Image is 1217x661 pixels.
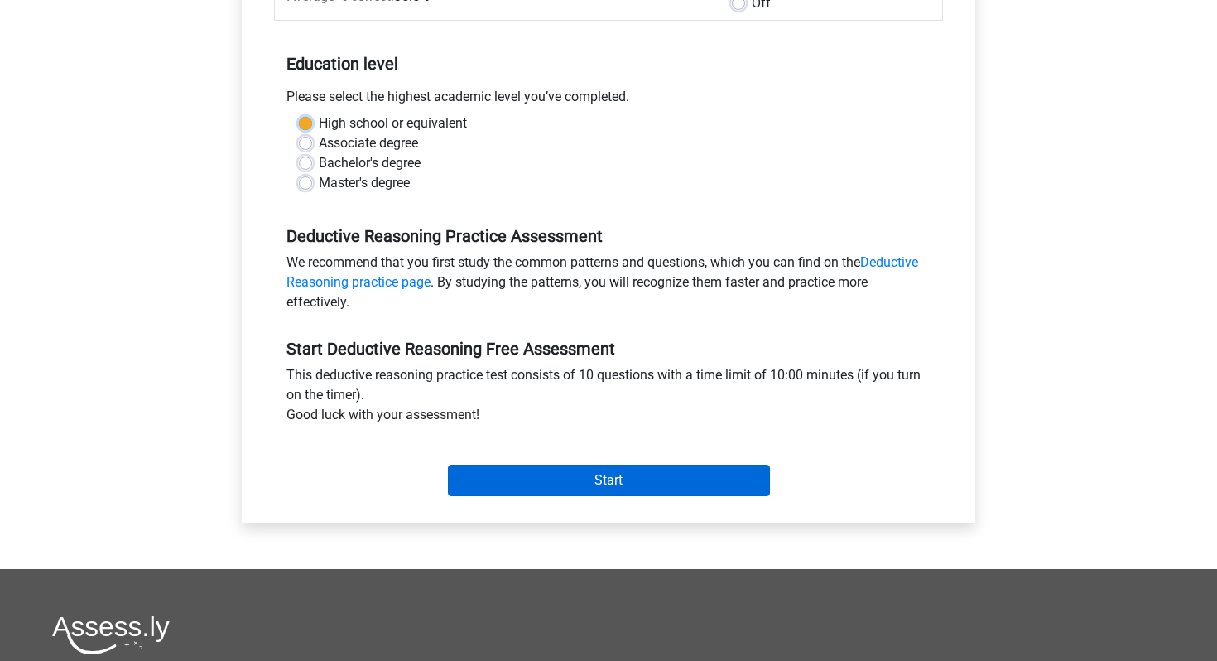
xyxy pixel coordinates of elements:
h5: Education level [286,47,931,80]
label: Bachelor's degree [319,153,421,173]
img: Assessly logo [52,615,170,654]
div: We recommend that you first study the common patterns and questions, which you can find on the . ... [274,253,943,319]
h5: Start Deductive Reasoning Free Assessment [286,339,931,359]
label: High school or equivalent [319,113,467,133]
div: Please select the highest academic level you’ve completed. [274,87,943,113]
label: Associate degree [319,133,418,153]
div: This deductive reasoning practice test consists of 10 questions with a time limit of 10:00 minute... [274,365,943,432]
label: Master's degree [319,173,410,193]
input: Start [448,465,770,496]
h5: Deductive Reasoning Practice Assessment [286,226,931,246]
